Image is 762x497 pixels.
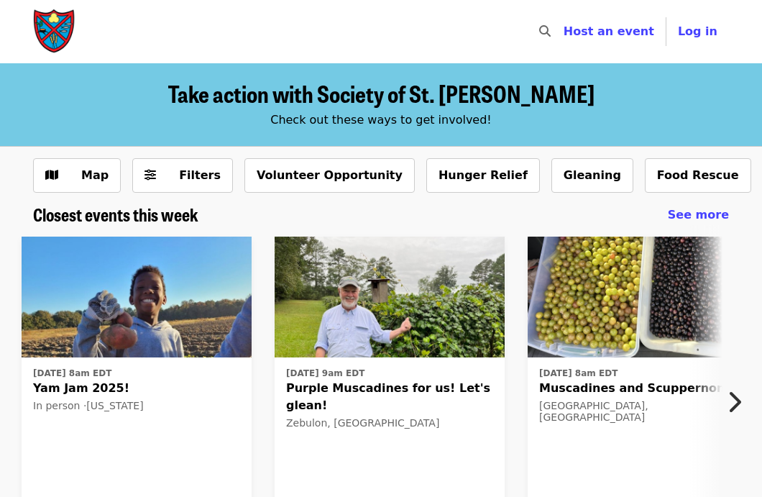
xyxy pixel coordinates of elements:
span: Map [81,168,109,182]
div: Closest events this week [22,204,740,225]
button: Food Rescue [645,158,751,193]
button: Log in [666,17,729,46]
button: Hunger Relief [426,158,540,193]
span: In person · [US_STATE] [33,400,144,411]
button: Gleaning [551,158,633,193]
i: chevron-right icon [727,388,741,416]
button: Volunteer Opportunity [244,158,415,193]
i: map icon [45,168,58,182]
div: Zebulon, [GEOGRAPHIC_DATA] [286,417,493,429]
time: [DATE] 9am EDT [286,367,364,380]
a: Host an event [564,24,654,38]
i: sliders-h icon [144,168,156,182]
i: search icon [539,24,551,38]
button: Show map view [33,158,121,193]
time: [DATE] 8am EDT [33,367,111,380]
span: Log in [678,24,717,38]
input: Search [559,14,571,49]
img: Purple Muscadines for us! Let's glean! organized by Society of St. Andrew [275,237,505,357]
img: Muscadines and Scuppernongs! organized by Society of St. Andrew [528,237,758,357]
span: See more [668,208,729,222]
img: Society of St. Andrew - Home [33,9,76,55]
a: See more [668,206,729,224]
button: Next item [715,382,762,422]
div: Check out these ways to get involved! [33,111,729,129]
a: Closest events this week [33,204,198,225]
span: Closest events this week [33,201,198,227]
time: [DATE] 8am EDT [539,367,618,380]
span: Muscadines and Scuppernongs! [539,380,746,397]
span: Yam Jam 2025! [33,380,240,397]
span: Purple Muscadines for us! Let's glean! [286,380,493,414]
span: Filters [179,168,221,182]
button: Filters (0 selected) [132,158,233,193]
div: [GEOGRAPHIC_DATA], [GEOGRAPHIC_DATA] [539,400,746,424]
span: Take action with Society of St. [PERSON_NAME] [168,76,595,110]
img: Yam Jam 2025! organized by Society of St. Andrew [22,237,252,357]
